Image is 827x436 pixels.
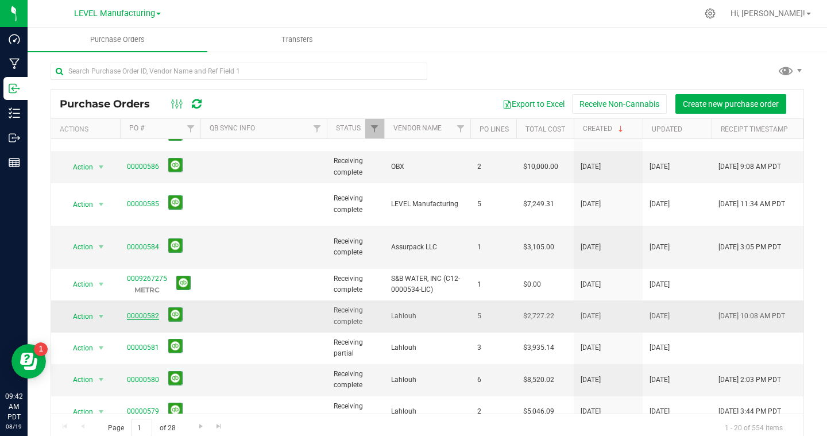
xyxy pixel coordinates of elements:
span: 6 [477,375,509,385]
a: 00000582 [127,312,159,320]
span: [DATE] [581,342,601,353]
div: Actions [60,125,115,133]
span: [DATE] [650,342,670,353]
inline-svg: Inventory [9,107,20,119]
span: select [94,276,109,292]
span: [DATE] [581,279,601,290]
a: Status [336,124,361,132]
span: Lahlouh [391,406,463,417]
span: [DATE] 9:08 AM PDT [718,161,781,172]
span: Receiving complete [334,273,377,295]
span: Action [63,159,94,175]
a: Purchase Orders [28,28,207,52]
span: Receiving partial [334,337,377,359]
span: 5 [477,311,509,322]
span: select [94,308,109,325]
span: [DATE] [581,199,601,210]
a: Filter [181,119,200,138]
span: 5 [477,199,509,210]
span: $3,935.14 [523,342,554,353]
span: select [94,196,109,213]
span: [DATE] [650,279,670,290]
a: 0009267275 [127,275,167,283]
span: Assurpack LLC [391,242,463,253]
span: select [94,159,109,175]
span: Action [63,404,94,420]
span: [DATE] [650,199,670,210]
a: 00000581 [127,344,159,352]
span: Action [63,196,94,213]
span: Lahlouh [391,375,463,385]
iframe: Resource center [11,344,46,379]
span: 1 - 20 of 554 items [716,419,792,436]
span: Lahlouh [391,311,463,322]
span: Receiving complete [334,236,377,258]
span: $8,520.02 [523,375,554,385]
inline-svg: Inbound [9,83,20,94]
span: Action [63,308,94,325]
span: [DATE] [581,406,601,417]
span: Action [63,372,94,388]
span: Action [63,340,94,356]
a: 00000586 [127,163,159,171]
span: select [94,239,109,255]
span: S&B WATER, INC (C12-0000534-LIC) [391,273,463,295]
button: Export to Excel [495,94,572,114]
span: Receiving complete [334,369,377,391]
span: 1 [477,279,509,290]
span: OBX [391,161,463,172]
span: Action [63,239,94,255]
a: Receipt Timestamp [721,125,788,133]
a: Vendor Name [393,124,442,132]
a: Created [583,125,625,133]
span: [DATE] [581,375,601,385]
button: Receive Non-Cannabis [572,94,667,114]
a: Transfers [207,28,387,52]
p: 09:42 AM PDT [5,391,22,422]
span: LEVEL Manufacturing [391,199,463,210]
a: Filter [308,119,327,138]
inline-svg: Outbound [9,132,20,144]
a: Filter [365,119,384,138]
span: [DATE] 3:05 PM PDT [718,242,781,253]
a: Total Cost [525,125,565,133]
span: 2 [477,406,509,417]
span: 3 [477,342,509,353]
span: [DATE] 10:08 AM PDT [718,311,785,322]
iframe: Resource center unread badge [34,342,48,356]
span: $5,046.09 [523,406,554,417]
span: [DATE] [581,242,601,253]
span: $2,727.22 [523,311,554,322]
button: Create new purchase order [675,94,786,114]
span: [DATE] [581,311,601,322]
span: select [94,404,109,420]
div: Manage settings [703,8,717,19]
a: PO Lines [480,125,509,133]
inline-svg: Manufacturing [9,58,20,70]
span: [DATE] 2:03 PM PDT [718,375,781,385]
span: LEVEL Manufacturing [74,9,155,18]
span: $0.00 [523,279,541,290]
span: Receiving complete [334,305,377,327]
span: Purchase Orders [75,34,160,45]
span: 2 [477,161,509,172]
inline-svg: Reports [9,157,20,168]
span: Receiving complete [334,193,377,215]
span: Hi, [PERSON_NAME]! [731,9,805,18]
span: Lahlouh [391,342,463,353]
a: Go to the last page [211,419,227,434]
a: 00000580 [127,376,159,384]
span: [DATE] [650,311,670,322]
span: 1 [477,242,509,253]
span: Purchase Orders [60,98,161,110]
span: [DATE] [650,375,670,385]
span: $7,249.31 [523,199,554,210]
a: QB Sync Info [210,124,255,132]
a: Updated [652,125,682,133]
a: 00000584 [127,243,159,251]
span: Receiving complete [334,401,377,423]
a: PO # [129,124,144,132]
span: select [94,372,109,388]
a: 00000579 [127,407,159,415]
input: Search Purchase Order ID, Vendor Name and Ref Field 1 [51,63,427,80]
